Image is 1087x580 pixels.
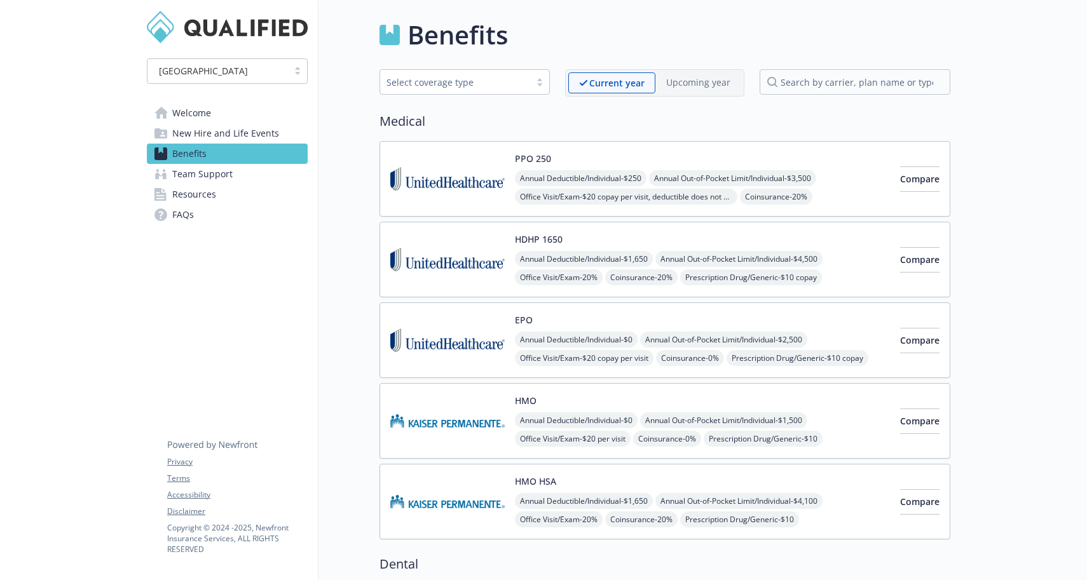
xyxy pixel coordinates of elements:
span: Resources [172,184,216,205]
span: Annual Deductible/Individual - $250 [515,170,646,186]
a: Benefits [147,144,308,164]
button: Compare [900,408,940,434]
span: Compare [900,415,940,427]
span: Annual Deductible/Individual - $0 [515,412,638,428]
a: Resources [147,184,308,205]
img: United Healthcare Insurance Company carrier logo [390,233,505,287]
a: Disclaimer [167,506,307,517]
a: Privacy [167,456,307,468]
span: Coinsurance - 20% [740,189,812,205]
span: FAQs [172,205,194,225]
span: Office Visit/Exam - $20 per visit [515,431,631,447]
span: Compare [900,496,940,508]
span: Coinsurance - 20% [605,511,678,527]
input: search by carrier, plan name or type [760,69,950,95]
span: Compare [900,334,940,346]
button: EPO [515,313,533,327]
a: Terms [167,473,307,484]
button: Compare [900,328,940,353]
span: Office Visit/Exam - $20 copay per visit [515,350,653,366]
span: Team Support [172,164,233,184]
button: Compare [900,489,940,515]
div: Select coverage type [386,76,524,89]
span: Annual Out-of-Pocket Limit/Individual - $1,500 [640,412,807,428]
h1: Benefits [407,16,508,54]
span: Upcoming year [655,72,741,93]
span: Annual Out-of-Pocket Limit/Individual - $4,100 [655,493,823,509]
span: Coinsurance - 0% [633,431,701,447]
span: Coinsurance - 20% [605,269,678,285]
span: Welcome [172,103,211,123]
span: Annual Out-of-Pocket Limit/Individual - $2,500 [640,332,807,347]
button: HMO [515,394,537,407]
p: Copyright © 2024 - 2025 , Newfront Insurance Services, ALL RIGHTS RESERVED [167,522,307,555]
span: Annual Out-of-Pocket Limit/Individual - $3,500 [649,170,816,186]
button: HDHP 1650 [515,233,563,246]
span: Prescription Drug/Generic - $10 copay [727,350,868,366]
span: Prescription Drug/Generic - $10 [680,511,799,527]
img: Kaiser Permanente Insurance Company carrier logo [390,394,505,448]
h2: Dental [379,555,950,574]
span: Coinsurance - 0% [656,350,724,366]
button: PPO 250 [515,152,551,165]
span: Annual Deductible/Individual - $1,650 [515,251,653,267]
a: Team Support [147,164,308,184]
span: Prescription Drug/Generic - $10 [704,431,823,447]
span: Annual Out-of-Pocket Limit/Individual - $4,500 [655,251,823,267]
span: Benefits [172,144,207,164]
a: FAQs [147,205,308,225]
span: Compare [900,253,940,266]
span: [GEOGRAPHIC_DATA] [159,64,248,78]
a: Welcome [147,103,308,123]
img: United Healthcare Insurance Company carrier logo [390,152,505,206]
img: United Healthcare Insurance Company carrier logo [390,313,505,367]
a: New Hire and Life Events [147,123,308,144]
span: Annual Deductible/Individual - $0 [515,332,638,347]
button: Compare [900,166,940,192]
span: Office Visit/Exam - $20 copay per visit, deductible does not apply [515,189,737,205]
button: HMO HSA [515,475,556,488]
a: Accessibility [167,489,307,501]
p: Upcoming year [666,76,730,89]
span: Prescription Drug/Generic - $10 copay [680,269,822,285]
span: [GEOGRAPHIC_DATA] [154,64,282,78]
button: Compare [900,247,940,273]
span: Office Visit/Exam - 20% [515,511,603,527]
span: Office Visit/Exam - 20% [515,269,603,285]
p: Current year [589,76,645,90]
span: Annual Deductible/Individual - $1,650 [515,493,653,509]
h2: Medical [379,112,950,131]
img: Kaiser Permanente Insurance Company carrier logo [390,475,505,529]
span: New Hire and Life Events [172,123,279,144]
span: Compare [900,173,940,185]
